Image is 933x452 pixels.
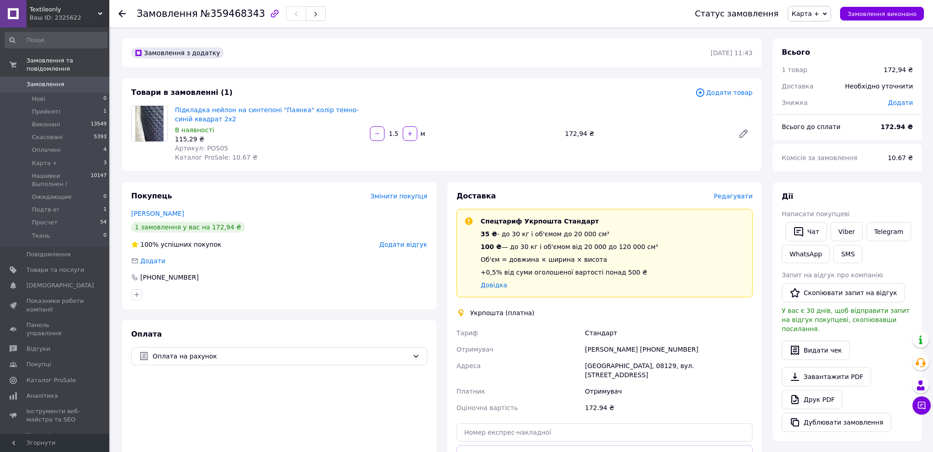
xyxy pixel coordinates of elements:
span: Каталог ProSale [26,376,76,384]
span: 35 ₴ [481,230,497,238]
span: 10147 [91,172,107,188]
div: 115,29 ₴ [175,135,363,144]
div: +0,5% від суми оголошеної вартості понад 500 ₴ [481,268,658,277]
span: 13549 [91,120,107,129]
div: 172.94 ₴ [583,400,754,416]
span: Покупці [26,360,51,369]
span: Управління сайтом [26,431,84,447]
span: 0 [103,232,107,240]
span: Оплачені [32,146,61,154]
span: Оплата [131,330,162,338]
div: 1 замовлення у вас на 172,94 ₴ [131,222,245,233]
div: Статус замовлення [695,9,779,18]
div: Отримувач [583,383,754,400]
div: Необхідно уточнити [840,76,918,96]
span: Ожидающие [32,193,72,201]
span: Подтв-е! [32,206,59,214]
span: Просчет [32,218,57,227]
span: 1 [103,206,107,214]
a: Telegram [866,222,911,241]
button: Скопіювати запит на відгук [782,283,905,302]
span: Прийняті [32,108,60,116]
input: Номер експрес-накладної [456,423,753,442]
span: Адреса [456,362,481,369]
span: У вас є 30 днів, щоб відправити запит на відгук покупцеві, скопіювавши посилання. [782,307,910,333]
button: Чат [785,222,827,241]
a: Підкладка нейлон на синтепоні "Паянка" колір темно-синій квадрат 2х2 [175,106,359,123]
button: Замовлення виконано [840,7,924,21]
span: Карта + [792,10,819,17]
span: В наявності [175,126,214,134]
input: Пошук [5,32,108,48]
div: Стандарт [583,325,754,341]
span: 100 ₴ [481,243,502,250]
span: Інструменти веб-майстра та SEO [26,407,84,424]
a: Viber [830,222,862,241]
span: 54 [100,218,107,227]
a: WhatsApp [782,245,830,263]
button: SMS [833,245,862,263]
span: Ткань [32,232,50,240]
span: [DEMOGRAPHIC_DATA] [26,281,94,290]
span: Панель управління [26,321,84,338]
div: - до 30 кг і об'ємом до 20 000 см³ [481,229,658,239]
span: Замовлення [137,8,198,19]
span: Комісія за замовлення [782,154,857,161]
span: 100% [140,241,159,248]
span: Написати покупцеві [782,210,850,218]
span: Оціночна вартість [456,404,518,411]
span: 4 [103,146,107,154]
span: Замовлення виконано [847,10,917,17]
span: 3 [103,159,107,167]
div: успішних покупок [131,240,221,249]
span: Додати [140,257,165,265]
div: [PHONE_NUMBER] [139,273,200,282]
span: Отримувач [456,346,493,353]
span: Дії [782,192,793,201]
span: Нові [32,95,45,103]
span: Товари в замовленні (1) [131,88,233,97]
span: Артикул: POS05 [175,145,228,152]
span: Аналітика [26,392,58,400]
span: Запит на відгук про компанію [782,271,883,279]
span: 0 [103,193,107,201]
span: Карта + [32,159,57,167]
span: Товари та послуги [26,266,84,274]
span: Виконані [32,120,60,129]
span: 1 [103,108,107,116]
time: [DATE] 11:43 [711,49,753,57]
a: Редагувати [734,125,753,143]
div: Укрпошта (платна) [468,308,537,317]
span: Додати відгук [379,241,427,248]
div: [GEOGRAPHIC_DATA], 08129, вул. [STREET_ADDRESS] [583,358,754,383]
span: №359468343 [200,8,265,19]
a: Завантажити PDF [782,367,871,386]
span: 5393 [94,133,107,141]
span: Textileonly [30,5,98,14]
div: — до 30 кг і об'ємом від 20 000 до 120 000 см³ [481,242,658,251]
span: Всього до сплати [782,123,841,130]
div: Замовлення з додатку [131,47,224,58]
span: Повідомлення [26,250,71,259]
span: 0 [103,95,107,103]
button: Дублювати замовлення [782,413,891,432]
span: Додати [888,99,913,106]
span: Доставка [456,192,496,200]
span: Нашивки Выполнен ! [32,172,91,188]
span: Платник [456,388,485,395]
span: 1 товар [782,66,807,73]
button: Видати чек [782,341,850,360]
a: [PERSON_NAME] [131,210,184,217]
span: Відгуки [26,345,50,353]
span: Спецтариф Укрпошта Стандарт [481,218,599,225]
div: 172,94 ₴ [884,65,913,74]
span: Оплата на рахунок [153,351,409,361]
span: 10.67 ₴ [888,154,913,161]
button: Чат з покупцем [912,396,931,415]
b: 172.94 ₴ [881,123,913,130]
span: Покупець [131,192,172,200]
div: м [418,129,426,138]
span: Редагувати [714,192,753,200]
span: Доставка [782,83,813,90]
div: 172,94 ₴ [561,127,731,140]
